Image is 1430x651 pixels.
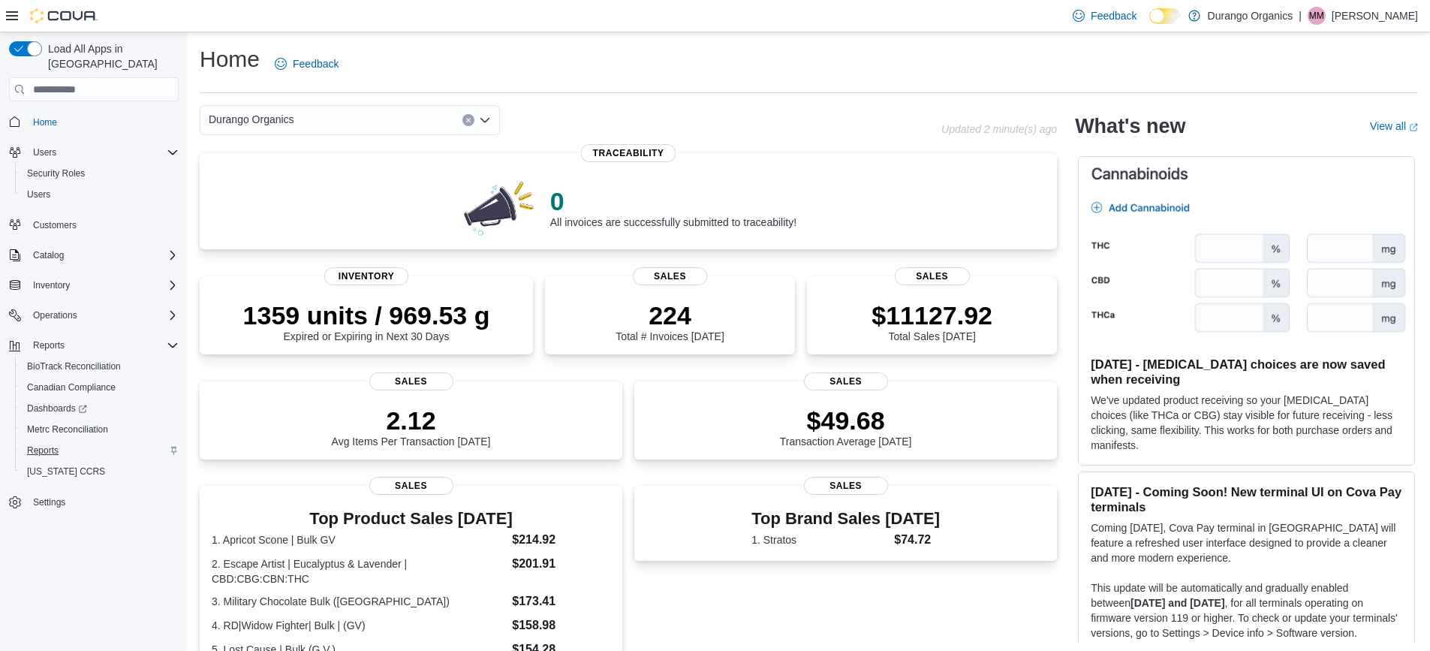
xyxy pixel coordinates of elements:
dt: 3. Military Chocolate Bulk ([GEOGRAPHIC_DATA]) [212,594,506,609]
span: Metrc Reconciliation [27,423,108,436]
a: BioTrack Reconciliation [21,357,127,375]
span: Inventory [27,276,179,294]
a: [US_STATE] CCRS [21,463,111,481]
span: Inventory [33,279,70,291]
span: Customers [33,219,77,231]
h3: Top Brand Sales [DATE] [751,510,940,528]
button: Reports [27,336,71,354]
span: Inventory [324,267,408,285]
button: Reports [3,335,185,356]
span: Sales [369,477,453,495]
input: Dark Mode [1149,8,1181,24]
p: Coming [DATE], Cova Pay terminal in [GEOGRAPHIC_DATA] will feature a refreshed user interface des... [1091,520,1402,565]
button: [US_STATE] CCRS [15,461,185,482]
button: Clear input [462,114,474,126]
button: Security Roles [15,163,185,184]
span: Sales [895,267,970,285]
p: 2.12 [332,405,491,436]
p: $11127.92 [872,300,992,330]
a: Settings [27,493,71,511]
dd: $158.98 [512,616,610,634]
button: Inventory [27,276,76,294]
span: Catalog [33,249,64,261]
span: Home [33,116,57,128]
div: Michelle Moore [1308,7,1326,25]
a: Customers [27,216,83,234]
div: Expired or Expiring in Next 30 Days [243,300,490,342]
nav: Complex example [9,104,179,552]
span: Customers [27,215,179,234]
span: Security Roles [27,167,85,179]
span: Canadian Compliance [21,378,179,396]
p: We've updated product receiving so your [MEDICAL_DATA] choices (like THCa or CBG) stay visible fo... [1091,393,1402,453]
a: Canadian Compliance [21,378,122,396]
span: Security Roles [21,164,179,182]
button: Catalog [3,245,185,266]
span: Users [33,146,56,158]
dd: $173.41 [512,592,610,610]
button: Customers [3,214,185,236]
img: Cova [30,8,98,23]
button: Canadian Compliance [15,377,185,398]
span: Operations [33,309,77,321]
a: Home [27,113,63,131]
span: Home [27,112,179,131]
p: [PERSON_NAME] [1332,7,1418,25]
span: Load All Apps in [GEOGRAPHIC_DATA] [42,41,179,71]
span: Settings [33,496,65,508]
p: Updated 2 minute(s) ago [941,123,1057,135]
h2: What's new [1075,114,1185,138]
strong: [DATE] and [DATE] [1130,597,1224,609]
span: Users [21,185,179,203]
h3: [DATE] - Coming Soon! New terminal UI on Cova Pay terminals [1091,484,1402,514]
span: Metrc Reconciliation [21,420,179,439]
span: Sales [369,372,453,390]
span: Sales [804,372,888,390]
button: Open list of options [479,114,491,126]
div: Transaction Average [DATE] [780,405,912,448]
p: Durango Organics [1208,7,1293,25]
button: Metrc Reconciliation [15,419,185,440]
button: Users [3,142,185,163]
span: Reports [27,445,59,457]
span: Users [27,188,50,200]
span: Reports [33,339,65,351]
span: Traceability [581,144,676,162]
a: Feedback [1067,1,1142,31]
img: 0 [460,177,538,237]
span: Dark Mode [1149,24,1150,25]
a: Feedback [269,49,345,79]
dd: $74.72 [894,531,940,549]
span: Sales [804,477,888,495]
dt: 1. Apricot Scone | Bulk GV [212,532,506,547]
button: Users [15,184,185,205]
dd: $214.92 [512,531,610,549]
a: View allExternal link [1370,120,1418,132]
span: [US_STATE] CCRS [27,466,105,478]
p: $49.68 [780,405,912,436]
button: Users [27,143,62,161]
div: All invoices are successfully submitted to traceability! [550,186,796,228]
span: Catalog [27,246,179,264]
a: Reports [21,442,65,460]
span: Canadian Compliance [27,381,116,393]
dt: 4. RD|Widow Fighter| Bulk | (GV) [212,618,506,633]
span: Reports [27,336,179,354]
span: Operations [27,306,179,324]
div: Total Sales [DATE] [872,300,992,342]
a: Dashboards [15,398,185,419]
span: Reports [21,442,179,460]
div: Total # Invoices [DATE] [616,300,724,342]
button: Settings [3,491,185,513]
span: Washington CCRS [21,463,179,481]
p: 1359 units / 969.53 g [243,300,490,330]
h1: Home [200,44,260,74]
span: Durango Organics [209,110,294,128]
span: Sales [633,267,708,285]
p: 224 [616,300,724,330]
p: 0 [550,186,796,216]
button: Inventory [3,275,185,296]
span: Users [27,143,179,161]
span: Feedback [293,56,339,71]
span: Feedback [1091,8,1136,23]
